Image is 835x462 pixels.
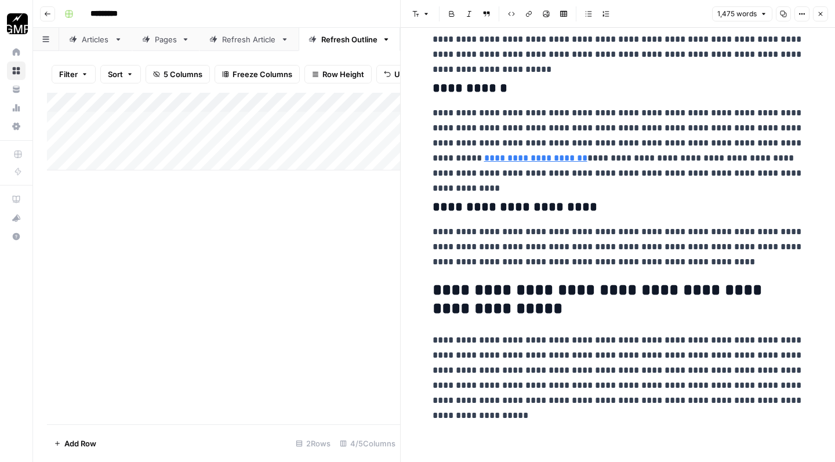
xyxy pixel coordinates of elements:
div: What's new? [8,209,25,227]
button: Add Row [47,434,103,453]
button: Row Height [304,65,372,83]
a: Your Data [7,80,26,99]
a: Refresh Article [199,28,299,51]
a: Home [7,43,26,61]
span: Sort [108,68,123,80]
div: Articles [82,34,110,45]
span: Filter [59,68,78,80]
button: Workspace: Growth Marketing Pro [7,9,26,38]
span: Undo [394,68,414,80]
button: 1,475 words [712,6,772,21]
div: Refresh Article [222,34,276,45]
div: Refresh Outline [321,34,377,45]
span: 5 Columns [164,68,202,80]
button: Sort [100,65,141,83]
div: 2 Rows [291,434,335,453]
button: Freeze Columns [215,65,300,83]
a: Refresh Outline [299,28,400,51]
button: Filter [52,65,96,83]
a: Articles [59,28,132,51]
a: Usage [7,99,26,117]
button: Undo [376,65,422,83]
div: 4/5 Columns [335,434,400,453]
span: Add Row [64,438,96,449]
button: Help + Support [7,227,26,246]
img: Growth Marketing Pro Logo [7,13,28,34]
a: Pages [132,28,199,51]
button: 5 Columns [146,65,210,83]
a: Browse [7,61,26,80]
button: What's new? [7,209,26,227]
span: Freeze Columns [233,68,292,80]
span: 1,475 words [717,9,757,19]
a: Settings [7,117,26,136]
a: AirOps Academy [7,190,26,209]
span: Row Height [322,68,364,80]
div: Pages [155,34,177,45]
